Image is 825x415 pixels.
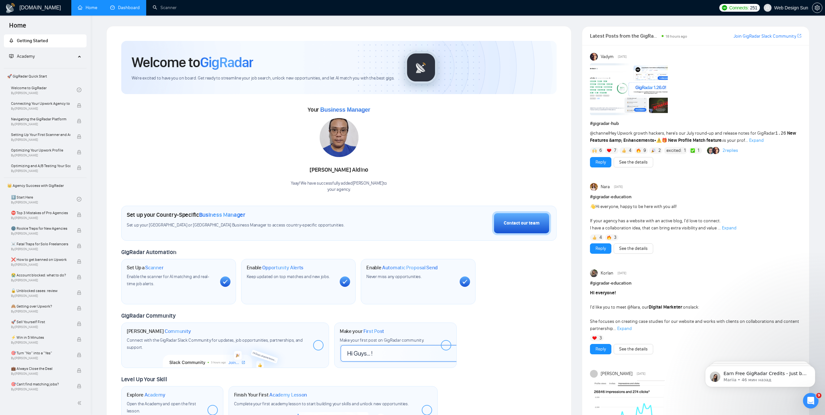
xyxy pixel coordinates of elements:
span: Never miss any opportunities. [366,274,421,279]
img: Alex B [707,147,714,154]
img: Korlan [590,269,598,277]
img: ❤️ [592,336,597,340]
h1: Enable [366,264,438,271]
h1: Make your [340,328,384,335]
span: lock [77,337,81,342]
span: 2 [658,147,661,154]
button: See the details [614,243,653,254]
a: 1️⃣ Start HereBy[PERSON_NAME] [11,192,77,206]
button: setting [812,3,822,13]
span: Optimizing Your Upwork Profile [11,147,70,153]
code: 1.26 [775,131,786,136]
span: By [PERSON_NAME] [11,138,70,142]
span: By [PERSON_NAME] [11,107,70,111]
span: check-circle [77,88,81,92]
span: double-left [77,400,84,406]
a: 2replies [723,147,738,154]
span: 4 [599,234,602,241]
span: 4 [629,147,631,154]
span: Opportunity Alerts [262,264,303,271]
span: :excited: [666,147,682,154]
button: Reply [590,157,611,167]
iframe: Intercom notifications сообщение [695,352,825,397]
span: Level Up Your Skill [121,376,167,383]
a: Reply [595,245,606,252]
span: lock [77,306,81,311]
a: Reply [595,159,606,166]
span: Navigating the GigRadar Platform [11,116,70,122]
strong: Hi everyone! [590,290,616,296]
img: 👍 [622,148,626,153]
span: 👋 [590,204,595,209]
h1: Enable [247,264,304,271]
span: setting [812,5,822,10]
img: 🔥 [607,235,611,240]
span: By [PERSON_NAME] [11,310,70,313]
span: Complete your first academy lesson to start building your skills and unlock new opportunities. [234,401,409,407]
div: [PERSON_NAME] Aldino [291,165,387,176]
h1: # gigradar-education [590,193,801,201]
span: 251 [750,4,757,11]
img: 1705655109783-IMG-20240116-WA0032.jpg [320,118,359,157]
span: Vadym [601,53,614,60]
span: user [765,6,770,10]
h1: Finish Your First [234,392,307,398]
a: homeHome [78,5,97,10]
span: lock [77,322,81,326]
span: GigRadar Automation [121,249,176,256]
span: lock [77,384,81,388]
img: ❤️ [607,148,611,153]
span: lock [77,290,81,295]
span: lock [77,228,81,233]
strong: New Profile Match feature: [668,138,723,143]
span: Automatic Proposal Send [382,264,438,271]
span: Expand [617,326,632,331]
button: See the details [614,157,653,167]
a: Reply [595,346,606,353]
span: lock [77,213,81,217]
span: [DATE] [637,371,645,377]
span: Connects: [729,4,748,11]
span: By [PERSON_NAME] [11,278,70,282]
button: Reply [590,344,611,354]
span: @channel [590,130,609,136]
a: export [797,33,801,39]
iframe: Intercom live chat [803,393,819,409]
span: export [797,33,801,38]
button: Reply [590,243,611,254]
img: 🔥 [636,148,641,153]
img: Nara [590,183,598,191]
span: Korlan [601,270,613,277]
img: ✅ [690,148,695,153]
img: F09AC4U7ATU-image.png [590,63,668,115]
span: Academy [145,392,165,398]
span: lock [77,165,81,170]
span: 9 [816,393,821,398]
span: Business Manager [320,106,370,113]
span: lock [77,119,81,123]
span: rocket [9,38,14,43]
span: 💼 Always Close the Deal [11,365,70,372]
span: 3 [599,335,602,341]
span: Hey Upwork growth hackers, here's our July round-up and release notes for GigRadar • is your prof... [590,130,796,143]
span: By [PERSON_NAME] [11,247,70,251]
a: searchScanner [153,5,177,10]
span: [DATE] [614,184,623,190]
span: GigRadar [200,54,253,71]
span: Academy Lesson [269,392,307,398]
span: fund-projection-screen [9,54,14,58]
span: 🚀 Sell Yourself First [11,319,70,325]
span: ❌ How to get banned on Upwork [11,256,70,263]
img: 🎉 [651,148,656,153]
span: 1 [698,147,699,154]
span: Setting Up Your First Scanner and Auto-Bidder [11,131,70,138]
span: Business Manager [199,211,245,218]
span: Community [165,328,191,335]
img: upwork-logo.png [722,5,727,10]
h1: # gigradar-education [590,280,801,287]
span: Academy [9,54,35,59]
span: Keep updated on top matches and new jobs. [247,274,330,279]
